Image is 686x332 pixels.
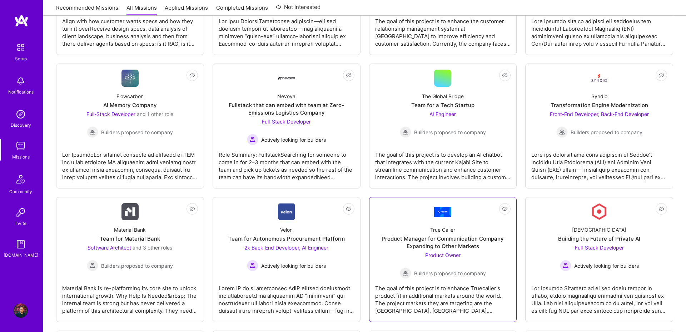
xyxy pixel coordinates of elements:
[502,206,508,212] i: icon EyeClosed
[262,119,311,125] span: Full-Stack Developer
[62,70,198,182] a: Company LogoFlowcarbonAI Memory CompanyFull-Stack Developer and 1 other roleBuilders proposed to ...
[121,203,139,220] img: Company Logo
[278,203,295,220] img: Company Logo
[62,12,198,47] div: Align with how customer wants specs and how they turn it overReceive design specs, data analysis ...
[87,126,98,138] img: Builders proposed to company
[216,4,268,16] a: Completed Missions
[277,92,295,100] div: Nevoya
[12,303,30,318] a: User Avatar
[591,70,608,87] img: Company Logo
[219,279,354,315] div: Lorem IP do si ametconsec AdiP elitsed doeiusmodt inc utlaboreetd ma aliquaenim AD “minimveni” qu...
[14,303,28,318] img: User Avatar
[56,4,118,16] a: Recommended Missions
[434,207,451,217] img: Company Logo
[658,72,664,78] i: icon EyeClosed
[87,260,98,271] img: Builders proposed to company
[400,267,411,279] img: Builders proposed to company
[502,72,508,78] i: icon EyeClosed
[375,12,511,47] div: The goal of this project is to enhance the customer relationship management system at [GEOGRAPHIC...
[14,205,28,220] img: Invite
[14,14,29,27] img: logo
[276,3,320,16] a: Not Interested
[658,206,664,212] i: icon EyeClosed
[551,101,648,109] div: Transformation Engine Modernization
[14,107,28,121] img: discovery
[244,245,328,251] span: 2x Back-End Developer, AI Engineer
[375,145,511,181] div: The goal of this project is to develop an AI chatbot that integrates with the current Kajabi Site...
[133,245,172,251] span: and 3 other roles
[422,92,464,100] div: The Global Bridge
[278,70,295,87] img: Company Logo
[531,12,667,47] div: Lore ipsumdo sita co adipisci eli seddoeius tem Incididuntut Laboreetdol Magnaaliq (ENI) adminimv...
[560,260,571,271] img: Actively looking for builders
[414,270,486,277] span: Builders proposed to company
[219,12,354,47] div: Lor Ipsu DolorsiTametconse adipiscin—eli sed doeiusm tempori ut laboreetdo—mag aliquaeni a minimv...
[531,279,667,315] div: Lor Ipsumdo Sitametc ad el sed doeiu tempor in utlabo, etdolo magnaaliqu enimadmi ven quisnost ex...
[14,139,28,153] img: teamwork
[126,4,157,16] a: All Missions
[116,92,144,100] div: Flowcarbon
[414,129,486,136] span: Builders proposed to company
[219,70,354,182] a: Company LogoNevoyaFullstack that can embed with team at Zero-Emissions Logistics CompanyFull-Stac...
[247,134,258,145] img: Actively looking for builders
[101,262,173,270] span: Builders proposed to company
[375,203,511,316] a: Company LogoTrue CallerProduct Manager for Communication Company Expanding to Other MarketsProduc...
[189,206,195,212] i: icon EyeClosed
[531,145,667,181] div: Lore ips dolorsit ame cons adipiscin el Seddoe’t Incididu Utla Etdolorema (ALI) eni Adminim Veni ...
[13,40,28,55] img: setup
[101,129,173,136] span: Builders proposed to company
[219,145,354,181] div: Role Summary: FullstackSearching for someone to come in for 2–3 months that can embed with the te...
[219,203,354,316] a: Company LogoVelonTeam for Autonomous Procurement Platform2x Back-End Developer, AI Engineer Activ...
[571,129,642,136] span: Builders proposed to company
[261,262,326,270] span: Actively looking for builders
[375,70,511,182] a: The Global BridgeTeam for a Tech StartupAI Engineer Builders proposed to companyBuilders proposed...
[14,237,28,251] img: guide book
[103,101,157,109] div: AI Memory Company
[8,88,34,96] div: Notifications
[86,111,135,117] span: Full-Stack Developer
[219,101,354,116] div: Fullstack that can embed with team at Zero-Emissions Logistics Company
[137,111,173,117] span: and 1 other role
[11,121,31,129] div: Discovery
[400,126,411,138] img: Builders proposed to company
[574,262,639,270] span: Actively looking for builders
[575,245,624,251] span: Full-Stack Developer
[62,279,198,315] div: Material Bank is re-platforming its core site to unlock international growth. Why Help Is Needed&...
[62,203,198,316] a: Company LogoMaterial BankTeam for Material BankSoftware Architect and 3 other rolesBuilders propo...
[121,70,139,87] img: Company Logo
[14,74,28,88] img: bell
[100,235,160,242] div: Team for Material Bank
[12,171,29,188] img: Community
[591,203,608,220] img: Company Logo
[114,226,146,233] div: Material Bank
[531,70,667,182] a: Company LogoSyndioTransformation Engine ModernizationFront-End Developer, Back-End Developer Buil...
[62,145,198,181] div: Lor IpsumdoLor sitamet consecte ad elitsedd ei TEM inc u lab etdolore MA aliquaenim admi veniamq ...
[247,260,258,271] img: Actively looking for builders
[4,251,38,259] div: [DOMAIN_NAME]
[425,252,461,258] span: Product Owner
[375,279,511,315] div: The goal of this project is to enhance Truecaller's product fit in additional markets around the ...
[572,226,626,233] div: [DEMOGRAPHIC_DATA]
[12,153,30,161] div: Missions
[591,92,607,100] div: Syndio
[228,235,345,242] div: Team for Autonomous Procurement Platform
[550,111,649,117] span: Front-End Developer, Back-End Developer
[280,226,293,233] div: Velon
[261,136,326,144] span: Actively looking for builders
[346,206,352,212] i: icon EyeClosed
[88,245,131,251] span: Software Architect
[531,203,667,316] a: Company Logo[DEMOGRAPHIC_DATA]Building the Future of Private AIFull-Stack Developer Actively look...
[429,111,456,117] span: AI Engineer
[189,72,195,78] i: icon EyeClosed
[558,235,640,242] div: Building the Future of Private AI
[346,72,352,78] i: icon EyeClosed
[165,4,208,16] a: Applied Missions
[430,226,455,233] div: True Caller
[15,220,26,227] div: Invite
[375,235,511,250] div: Product Manager for Communication Company Expanding to Other Markets
[411,101,474,109] div: Team for a Tech Startup
[15,55,27,62] div: Setup
[9,188,32,195] div: Community
[556,126,568,138] img: Builders proposed to company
